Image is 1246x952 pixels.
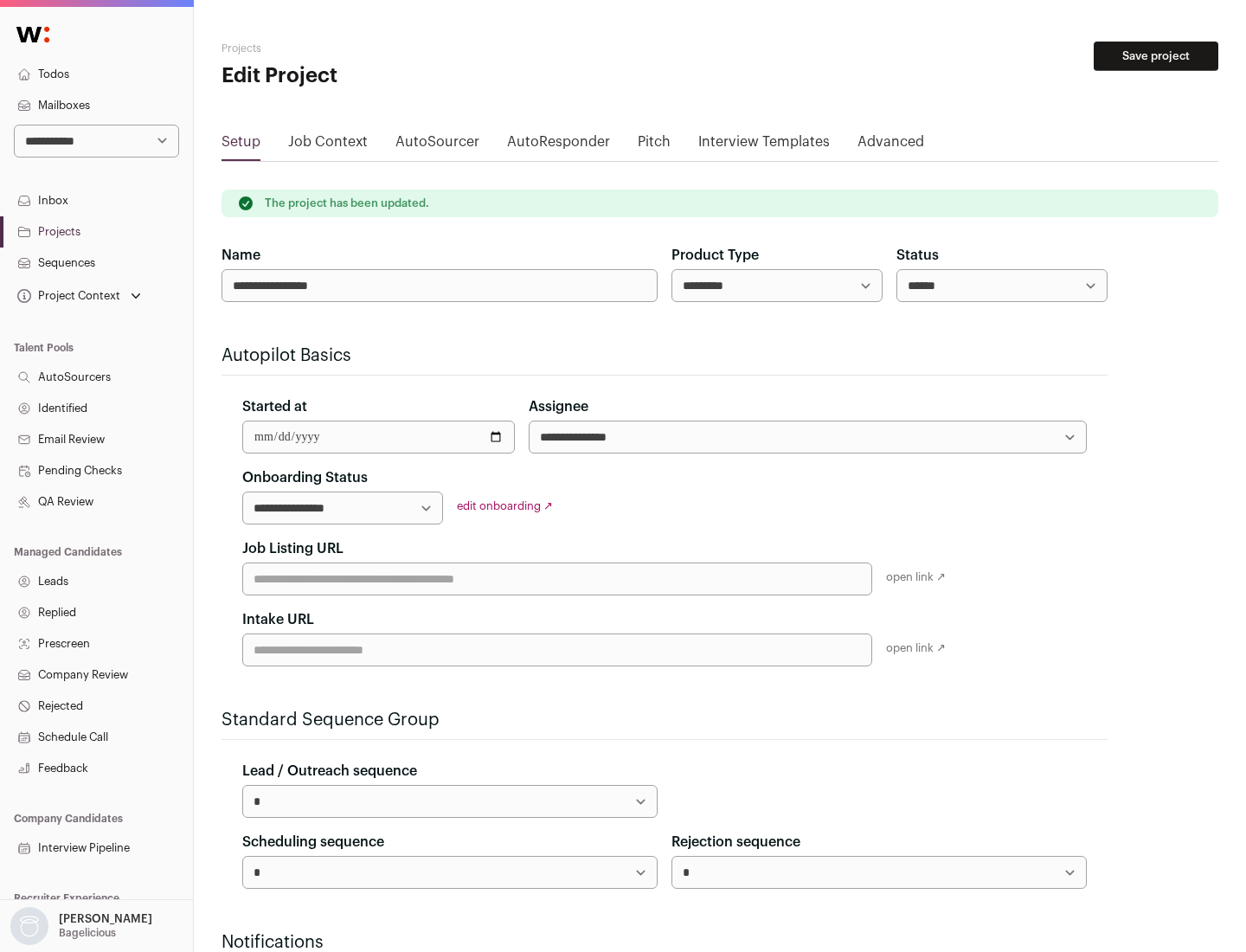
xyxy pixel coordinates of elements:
label: Onboarding Status [242,467,368,488]
h2: Autopilot Basics [222,344,1108,368]
a: Setup [222,132,260,159]
p: The project has been updated. [265,196,429,210]
label: Lead / Outreach sequence [242,761,417,782]
button: Open dropdown [14,284,145,308]
label: Rejection sequence [671,832,800,852]
a: Interview Templates [698,132,830,159]
p: [PERSON_NAME] [59,912,152,926]
label: Assignee [529,396,588,417]
p: Bagelicious [59,926,116,940]
h1: Edit Project [222,62,554,90]
label: Product Type [671,245,759,266]
a: Pitch [638,132,671,159]
a: AutoSourcer [395,132,479,159]
button: Open dropdown [7,907,156,945]
a: Job Context [288,132,368,159]
label: Started at [242,396,307,417]
h2: Projects [222,42,554,55]
label: Status [896,245,939,266]
label: Scheduling sequence [242,832,384,852]
div: Project Context [14,289,120,303]
h2: Standard Sequence Group [222,708,1108,732]
a: AutoResponder [507,132,610,159]
img: Wellfound [7,17,59,52]
label: Job Listing URL [242,538,344,559]
button: Save project [1094,42,1218,71]
img: nopic.png [10,907,48,945]
a: edit onboarding ↗ [457,500,553,511]
a: Advanced [857,132,924,159]
label: Intake URL [242,609,314,630]
label: Name [222,245,260,266]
